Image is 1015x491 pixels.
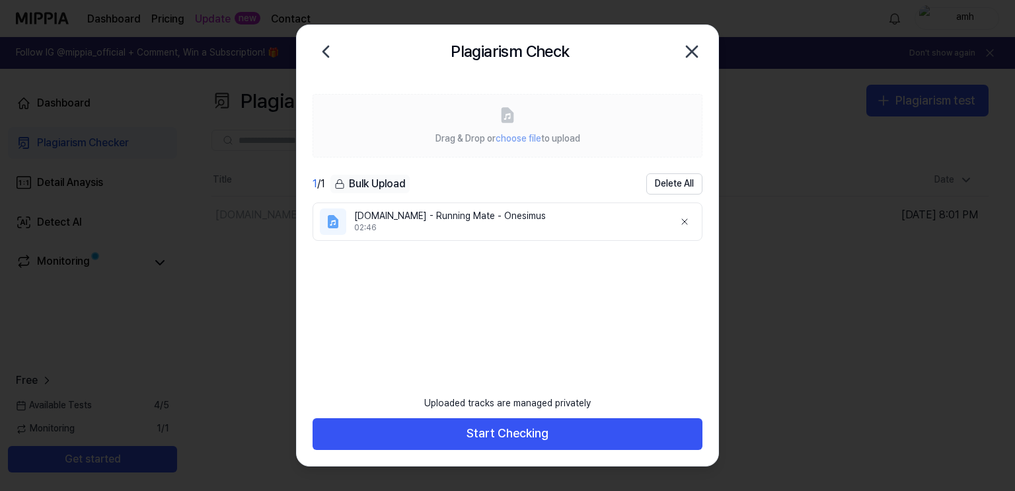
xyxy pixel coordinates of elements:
span: Drag & Drop or to upload [435,133,580,144]
div: Uploaded tracks are managed privately [416,389,599,418]
h2: Plagiarism Check [451,39,569,64]
div: 02:46 [354,222,663,234]
div: / 1 [313,176,325,192]
button: Delete All [646,173,702,195]
button: Start Checking [313,418,702,450]
button: Bulk Upload [330,175,410,194]
div: Bulk Upload [330,175,410,193]
span: 1 [313,177,317,190]
div: [DOMAIN_NAME] - Running Mate - Onesimus [354,210,663,223]
span: choose file [496,133,541,144]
